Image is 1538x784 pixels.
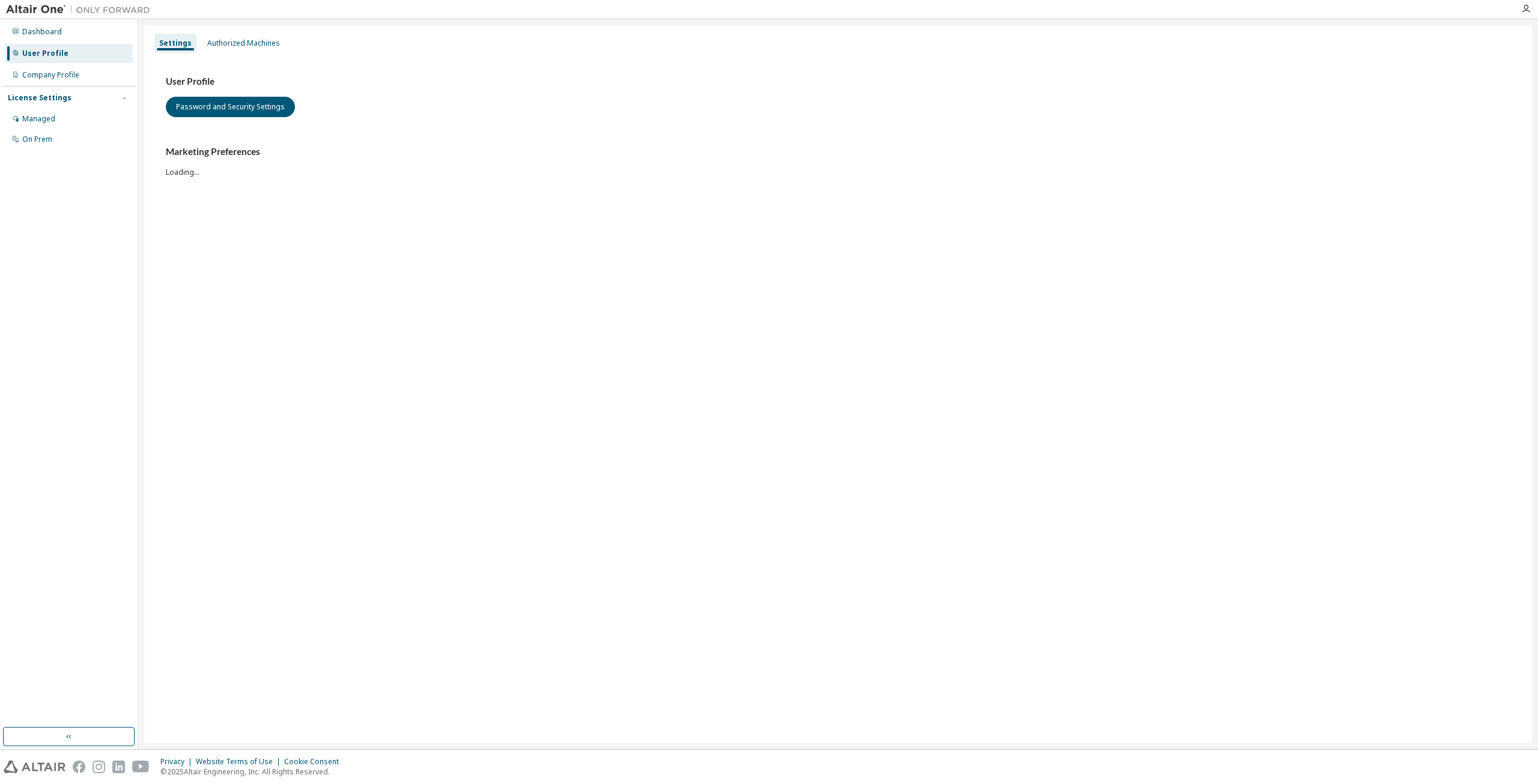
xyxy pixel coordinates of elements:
img: linkedin.svg [112,761,125,773]
div: Settings [159,38,192,48]
h3: Marketing Preferences [166,146,1510,158]
p: © 2025 Altair Engineering, Inc. All Rights Reserved. [160,767,346,777]
div: On Prem [22,135,52,144]
div: User Profile [22,49,68,58]
div: Loading... [166,146,1510,177]
img: youtube.svg [132,761,150,773]
img: Altair One [6,4,156,16]
img: instagram.svg [93,761,105,773]
div: License Settings [8,93,71,103]
h3: User Profile [166,76,1510,88]
button: Password and Security Settings [166,97,295,117]
img: facebook.svg [73,761,85,773]
img: altair_logo.svg [4,761,65,773]
div: Dashboard [22,27,62,37]
div: Privacy [160,757,196,767]
div: Company Profile [22,70,79,80]
div: Managed [22,114,55,124]
div: Authorized Machines [207,38,280,48]
div: Cookie Consent [284,757,346,767]
div: Website Terms of Use [196,757,284,767]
